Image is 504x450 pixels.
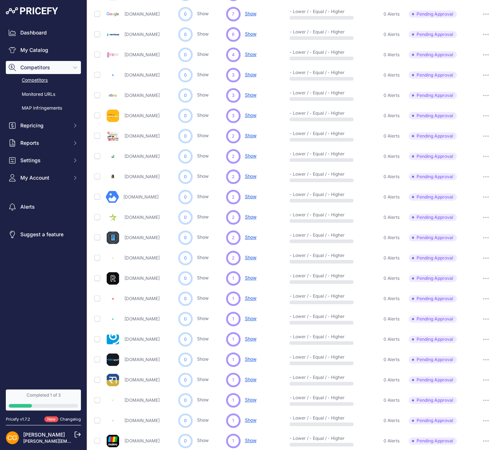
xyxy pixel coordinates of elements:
span: Show [245,316,257,321]
span: 0 Alerts [384,438,399,444]
span: Show [245,356,257,362]
span: 0 [184,31,187,38]
span: 1 [232,397,234,404]
a: [DOMAIN_NAME] [124,255,160,261]
span: Pending Approval [409,193,457,201]
p: - Lower / - Equal / - Higher [290,131,336,136]
p: - Lower / - Equal / - Higher [290,354,336,360]
span: 1 [232,275,234,282]
p: - Lower / - Equal / - Higher [290,435,336,441]
span: 0 [184,173,187,180]
a: [DOMAIN_NAME] [124,235,160,240]
a: [DOMAIN_NAME] [124,377,160,382]
span: 0 [184,214,187,221]
span: Pending Approval [409,397,457,404]
a: Show [197,153,209,159]
span: 0 Alerts [384,296,399,302]
button: Competitors [6,61,81,74]
p: - Lower / - Equal / - Higher [290,334,336,340]
p: - Lower / - Equal / - Higher [290,49,336,55]
a: [DOMAIN_NAME] [124,113,160,118]
span: 0 Alerts [384,52,399,58]
a: Show [197,356,209,362]
span: 0 Alerts [384,133,399,139]
a: Alerts [6,200,81,213]
span: 0 [184,92,187,99]
p: - Lower / - Equal / - Higher [290,375,336,380]
span: 1 [232,336,234,343]
span: Show [245,234,257,240]
span: 7 [232,11,234,17]
p: - Lower / - Equal / - Higher [290,151,336,157]
a: Show [197,214,209,220]
span: 6 [232,31,234,38]
span: 0 [184,153,187,160]
p: - Lower / - Equal / - Higher [290,212,336,218]
div: Completed 1 of 3 [9,392,78,398]
span: Pending Approval [409,437,457,445]
a: Show [197,234,209,240]
span: 0 [184,356,187,363]
span: 0 [184,52,187,58]
p: - Lower / - Equal / - Higher [290,110,336,116]
a: Monitored URLs [6,88,81,101]
span: Pending Approval [409,234,457,241]
a: My Catalog [6,44,81,57]
span: 0 Alerts [384,418,399,424]
span: 0 Alerts [384,113,399,119]
p: - Lower / - Equal / - Higher [290,293,336,299]
a: Show [197,255,209,260]
p: - Lower / - Equal / - Higher [290,192,336,197]
span: Show [245,295,257,301]
a: [DOMAIN_NAME] [124,11,160,17]
p: - Lower / - Equal / - Higher [290,171,336,177]
p: - Lower / - Equal / - Higher [290,273,336,279]
span: 3 [232,72,234,78]
a: [DOMAIN_NAME] [124,316,160,322]
span: 0 [184,234,187,241]
p: - Lower / - Equal / - Higher [290,415,336,421]
span: 0 [184,438,187,444]
span: 3 [232,92,234,99]
span: 2 [232,133,234,139]
a: [DOMAIN_NAME] [124,133,160,139]
a: Show [197,417,209,423]
span: 0 Alerts [384,357,399,363]
a: [PERSON_NAME] [23,431,65,438]
span: 0 [184,397,187,404]
span: Pending Approval [409,11,457,18]
span: 0 Alerts [384,235,399,241]
span: Pending Approval [409,275,457,282]
span: Show [245,31,257,37]
a: [DOMAIN_NAME] [124,174,160,179]
img: Pricefy Logo [6,7,58,15]
span: Show [245,153,257,159]
span: 2 [232,173,234,180]
a: [DOMAIN_NAME] [124,93,160,98]
span: Pending Approval [409,214,457,221]
span: 2 [232,153,234,160]
a: Show [197,72,209,77]
a: Changelog [60,417,81,422]
span: Pending Approval [409,92,457,99]
a: Show [197,295,209,301]
span: Pending Approval [409,173,457,180]
p: - Lower / - Equal / - Higher [290,253,336,258]
a: Show [197,92,209,98]
div: Pricefy v1.7.2 [6,416,30,422]
a: Show [197,275,209,281]
span: 0 Alerts [384,336,399,342]
a: [DOMAIN_NAME] [124,418,160,423]
span: Pending Approval [409,376,457,384]
span: Pending Approval [409,51,457,58]
p: - Lower / - Equal / - Higher [290,9,336,15]
span: 0 [184,255,187,261]
a: Show [197,377,209,382]
a: Suggest a feature [6,228,81,241]
span: Show [245,11,257,16]
span: 0 Alerts [384,154,399,159]
a: [DOMAIN_NAME] [124,275,160,281]
a: Completed 1 of 3 [6,389,81,410]
a: [DOMAIN_NAME] [124,357,160,362]
a: [DOMAIN_NAME] [124,397,160,403]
